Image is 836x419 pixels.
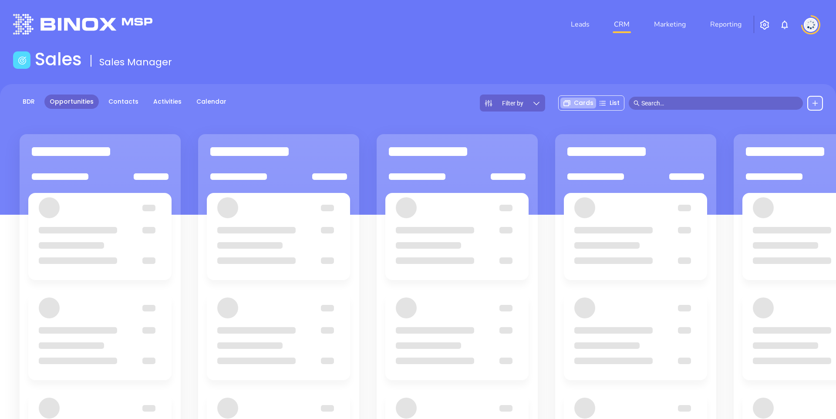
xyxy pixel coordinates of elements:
[17,95,40,109] a: BDR
[44,95,99,109] a: Opportunities
[191,95,232,109] a: Calendar
[148,95,187,109] a: Activities
[502,100,523,106] span: Filter by
[707,16,745,33] a: Reporting
[574,98,593,108] span: Cards
[804,18,818,32] img: user
[779,20,790,30] img: iconNotification
[103,95,144,109] a: Contacts
[567,16,593,33] a: Leads
[634,100,640,106] span: search
[610,98,620,108] span: List
[759,20,770,30] img: iconSetting
[610,16,633,33] a: CRM
[651,16,689,33] a: Marketing
[641,98,798,108] input: Search…
[99,55,172,69] span: Sales Manager
[35,49,82,70] h1: Sales
[13,14,152,34] img: logo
